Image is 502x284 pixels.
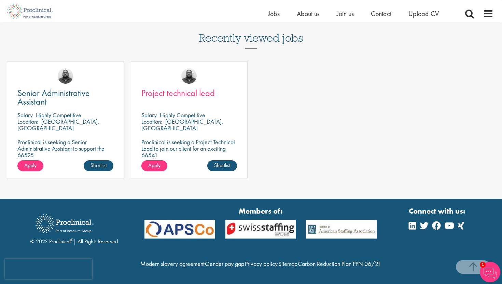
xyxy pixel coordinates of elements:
[17,118,38,125] span: Location:
[207,160,237,171] a: Shortlist
[148,162,161,169] span: Apply
[181,68,197,84] img: Ashley Bennett
[17,87,90,107] span: Senior Administrative Assistant
[301,220,382,239] img: APSCo
[141,139,237,158] p: Proclinical is seeking a Project Technical Lead to join our client for an exciting contract role.
[245,260,278,268] a: Privacy policy
[220,220,301,239] img: APSCo
[298,260,381,268] a: Carbon Reduction Plan PPN 06/21
[17,111,33,119] span: Salary
[141,89,237,97] a: Project technical lead
[70,237,73,243] sup: ®
[268,9,280,18] a: Jobs
[409,206,467,216] strong: Connect with us:
[17,89,113,106] a: Senior Administrative Assistant
[141,118,223,132] p: [GEOGRAPHIC_DATA], [GEOGRAPHIC_DATA]
[278,260,297,268] a: Sitemap
[480,262,486,268] span: 1
[141,111,157,119] span: Salary
[205,260,244,268] a: Gender pay gap
[144,206,377,216] strong: Members of:
[337,9,354,18] a: Join us
[141,152,237,158] p: 66541
[17,160,43,171] a: Apply
[30,209,118,246] div: © 2023 Proclinical | All Rights Reserved
[371,9,391,18] a: Contact
[36,111,81,119] p: Highly Competitive
[139,220,220,239] img: APSCo
[17,118,99,132] p: [GEOGRAPHIC_DATA], [GEOGRAPHIC_DATA]
[140,260,205,268] a: Modern slavery agreement
[141,87,215,99] span: Project technical lead
[297,9,320,18] a: About us
[141,118,162,125] span: Location:
[24,162,37,169] span: Apply
[5,259,92,279] iframe: reCAPTCHA
[408,9,439,18] a: Upload CV
[30,209,99,238] img: Proclinical Recruitment
[141,160,167,171] a: Apply
[160,111,205,119] p: Highly Competitive
[199,15,303,49] h3: Recently viewed jobs
[17,152,113,158] p: 66525
[480,262,500,282] img: Chatbot
[58,68,73,84] img: Ashley Bennett
[17,139,113,165] p: Proclinical is seeking a Senior Administrative Assistant to support the Clinical Development and ...
[84,160,113,171] a: Shortlist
